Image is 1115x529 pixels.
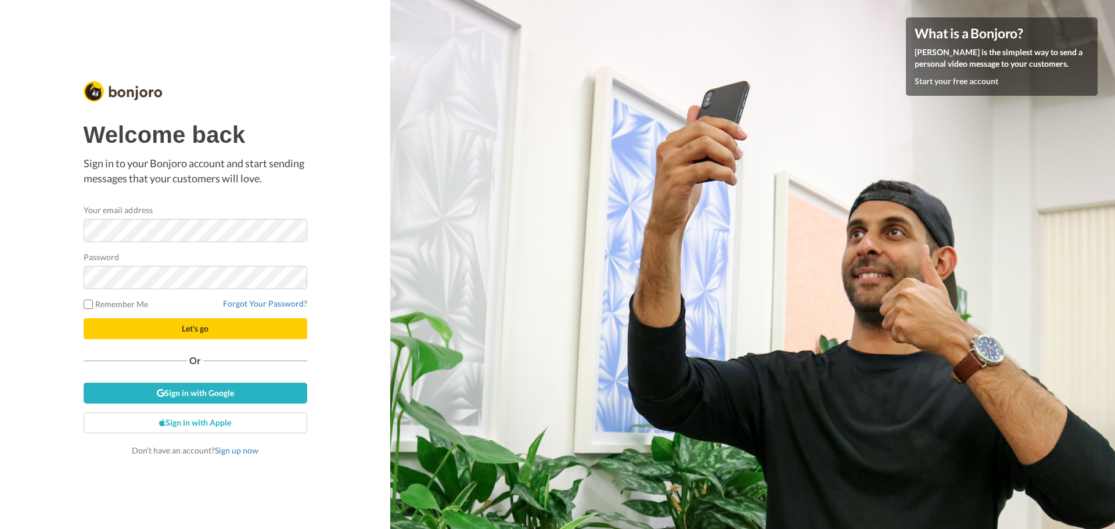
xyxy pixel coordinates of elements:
p: Sign in to your Bonjoro account and start sending messages that your customers will love. [84,156,307,186]
button: Let's go [84,318,307,339]
a: Sign in with Apple [84,412,307,433]
h1: Welcome back [84,122,307,147]
a: Sign in with Google [84,383,307,404]
span: Don’t have an account? [132,445,258,455]
label: Remember Me [84,298,149,310]
a: Start your free account [915,76,998,86]
label: Password [84,251,120,263]
span: Or [187,357,203,365]
label: Your email address [84,204,153,216]
h4: What is a Bonjoro? [915,26,1089,41]
span: Let's go [182,323,208,333]
input: Remember Me [84,300,93,309]
p: [PERSON_NAME] is the simplest way to send a personal video message to your customers. [915,46,1089,70]
a: Forgot Your Password? [223,298,307,308]
a: Sign up now [215,445,258,455]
